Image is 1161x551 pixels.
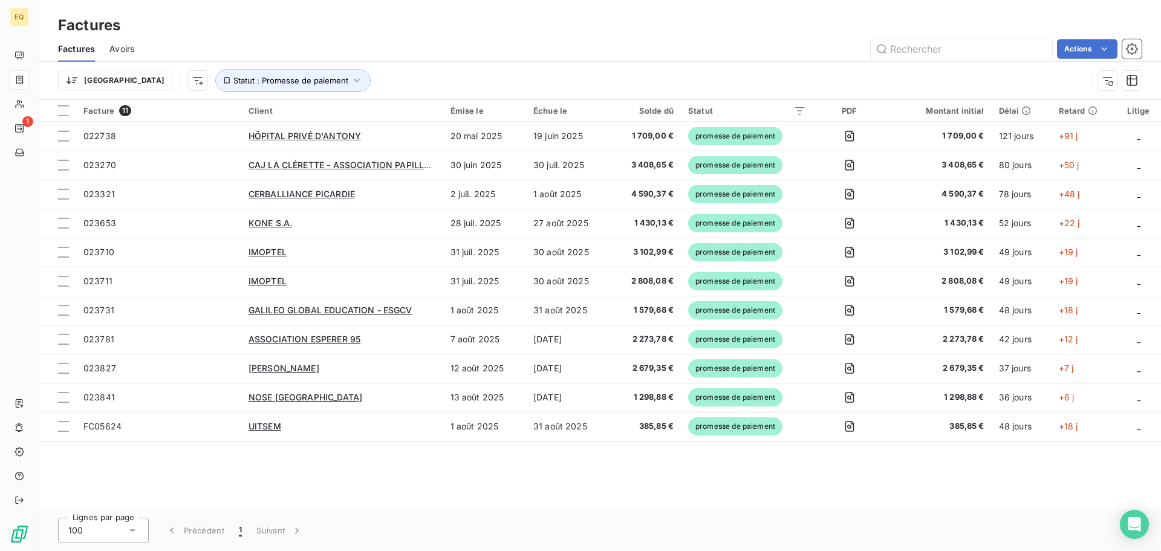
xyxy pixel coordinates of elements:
span: _ [1137,363,1140,373]
span: 023731 [83,305,114,315]
div: Solde dû [619,106,674,116]
span: 2 273,78 € [893,333,984,345]
td: 20 mai 2025 [443,122,526,151]
span: promesse de paiement [688,272,782,290]
td: [DATE] [526,354,611,383]
span: promesse de paiement [688,156,782,174]
span: +19 j [1059,276,1078,286]
button: Actions [1057,39,1117,59]
span: 2 679,35 € [893,362,984,374]
span: [PERSON_NAME] [249,363,319,373]
span: _ [1137,189,1140,199]
span: _ [1137,392,1140,402]
td: 37 jours [992,354,1052,383]
div: Retard [1059,106,1109,116]
div: Émise le [450,106,519,116]
span: 3 408,65 € [619,159,674,171]
div: PDF [821,106,878,116]
span: 023653 [83,218,116,228]
span: 2 679,35 € [619,362,674,374]
span: NOSE [GEOGRAPHIC_DATA] [249,392,362,402]
td: 80 jours [992,151,1052,180]
td: 12 août 2025 [443,354,526,383]
div: Open Intercom Messenger [1120,510,1149,539]
span: ASSOCIATION ESPERER 95 [249,334,360,344]
span: 1 298,88 € [893,391,984,403]
span: _ [1137,421,1140,431]
span: 2 273,78 € [619,333,674,345]
td: 30 août 2025 [526,267,611,296]
div: Montant initial [893,106,984,116]
span: promesse de paiement [688,359,782,377]
div: Délai [999,106,1044,116]
td: 7 août 2025 [443,325,526,354]
td: 42 jours [992,325,1052,354]
td: 30 juin 2025 [443,151,526,180]
span: +18 j [1059,305,1078,315]
td: 121 jours [992,122,1052,151]
span: 2 808,08 € [893,275,984,287]
button: [GEOGRAPHIC_DATA] [58,71,172,90]
span: _ [1137,305,1140,315]
img: Logo LeanPay [10,524,29,544]
span: CAJ LA CLÉRETTE - ASSOCIATION PAPILLONS [249,160,443,170]
span: 1 579,68 € [893,304,984,316]
span: _ [1137,247,1140,257]
td: [DATE] [526,383,611,412]
td: 19 juin 2025 [526,122,611,151]
button: Statut : Promesse de paiement [215,69,371,92]
span: _ [1137,218,1140,228]
span: 4 590,37 € [893,188,984,200]
span: 1 430,13 € [619,217,674,229]
td: 48 jours [992,296,1052,325]
td: 28 juil. 2025 [443,209,526,238]
span: GALILEO GLOBAL EDUCATION - ESGCV [249,305,412,315]
td: 1 août 2025 [526,180,611,209]
span: promesse de paiement [688,388,782,406]
span: 11 [119,105,131,116]
h3: Factures [58,15,120,36]
td: 27 août 2025 [526,209,611,238]
td: 30 août 2025 [526,238,611,267]
span: KONE S.A. [249,218,292,228]
td: 49 jours [992,238,1052,267]
td: 1 août 2025 [443,296,526,325]
span: 1 709,00 € [893,130,984,142]
span: 3 102,99 € [619,246,674,258]
span: CERBALLIANCE PICARDIE [249,189,355,199]
button: Suivant [249,518,310,543]
td: 48 jours [992,412,1052,441]
span: 3 102,99 € [893,246,984,258]
span: 2 808,08 € [619,275,674,287]
span: Factures [58,43,95,55]
span: 023270 [83,160,116,170]
div: Statut [688,106,806,116]
td: 36 jours [992,383,1052,412]
td: 31 août 2025 [526,412,611,441]
span: 022738 [83,131,116,141]
span: 023781 [83,334,114,344]
span: promesse de paiement [688,417,782,435]
td: 78 jours [992,180,1052,209]
td: 1 août 2025 [443,412,526,441]
span: Facture [83,106,114,116]
span: FC05624 [83,421,122,431]
span: 1 [239,524,242,536]
span: 023827 [83,363,116,373]
td: 52 jours [992,209,1052,238]
span: 1 430,13 € [893,217,984,229]
div: Client [249,106,436,116]
span: 3 408,65 € [893,159,984,171]
span: 385,85 € [619,420,674,432]
td: 2 juil. 2025 [443,180,526,209]
span: promesse de paiement [688,301,782,319]
span: 100 [68,524,83,536]
span: +19 j [1059,247,1078,257]
span: HÔPITAL PRIVÉ D'ANTONY [249,131,361,141]
span: promesse de paiement [688,214,782,232]
button: 1 [232,518,249,543]
span: Statut : Promesse de paiement [233,76,348,85]
input: Rechercher [871,39,1052,59]
span: +91 j [1059,131,1078,141]
span: 023841 [83,392,115,402]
